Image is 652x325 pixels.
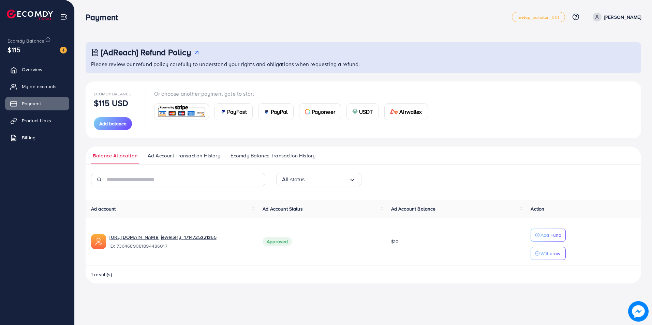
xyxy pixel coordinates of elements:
span: My ad accounts [22,83,57,90]
a: Product Links [5,114,69,127]
span: Ecomdy Balance [8,37,44,44]
span: USDT [359,108,373,116]
a: [PERSON_NAME] [590,13,641,21]
span: $115 [8,45,21,55]
a: [URL][DOMAIN_NAME] jewellery_1714725321365 [109,234,252,241]
span: Product Links [22,117,51,124]
a: cardAirwallex [384,103,428,120]
img: menu [60,13,68,21]
a: Billing [5,131,69,144]
p: Please review our refund policy carefully to understand your rights and obligations when requesti... [91,60,637,68]
button: Add Fund [531,229,566,242]
a: cardPayFast [214,103,253,120]
button: Withdraw [531,247,566,260]
img: card [305,109,310,114]
span: Ad Account Status [263,205,303,212]
a: metap_pakistan_001 [512,12,565,22]
span: Ad Account Transaction History [148,152,220,159]
span: $10 [391,238,399,245]
a: My ad accounts [5,80,69,93]
span: Billing [22,134,35,141]
span: PayPal [271,108,288,116]
img: card [264,109,269,114]
button: Add balance [94,117,132,130]
span: Add balance [99,120,127,127]
img: ic-ads-acc.e4c84228.svg [91,234,106,249]
a: cardPayoneer [299,103,341,120]
span: PayFast [227,108,247,116]
span: Action [531,205,544,212]
img: card [352,109,358,114]
p: Withdraw [540,249,560,258]
span: Balance Allocation [93,152,137,159]
h3: Payment [86,12,123,22]
a: cardPayPal [258,103,294,120]
span: Ad Account Balance [391,205,436,212]
span: Payment [22,100,41,107]
img: card [220,109,226,114]
span: Approved [263,237,292,246]
img: logo [7,10,53,20]
a: cardUSDT [346,103,379,120]
span: Overview [22,66,42,73]
img: image [60,47,67,53]
span: Airwallex [399,108,422,116]
img: card [157,104,207,119]
h3: [AdReach] Refund Policy [101,47,191,57]
span: Ecomdy Balance [94,91,131,97]
a: Payment [5,97,69,110]
p: Or choose another payment gate to start [154,90,433,98]
img: image [628,301,649,322]
input: Search for option [305,174,349,185]
span: Payoneer [312,108,335,116]
img: card [390,109,398,114]
div: <span class='underline'>1009530_zee.sy jewellery_1714725321365</span></br>7364689081894486017 [109,234,252,249]
a: Overview [5,63,69,76]
span: Ad account [91,205,116,212]
span: Ecomdy Balance Transaction History [231,152,315,159]
div: Search for option [276,173,361,186]
a: card [154,103,209,120]
p: [PERSON_NAME] [604,13,641,21]
span: metap_pakistan_001 [518,15,559,19]
p: $115 USD [94,99,128,107]
span: All status [282,174,305,185]
p: Add Fund [540,231,561,239]
span: 1 result(s) [91,271,112,278]
span: ID: 7364689081894486017 [109,243,252,249]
